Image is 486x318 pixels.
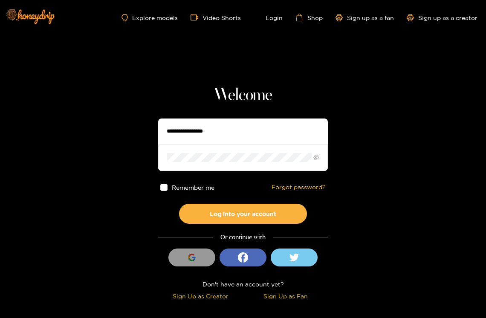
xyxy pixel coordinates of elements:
[407,14,477,21] a: Sign up as a creator
[172,184,214,191] span: Remember me
[121,14,178,21] a: Explore models
[336,14,394,21] a: Sign up as a fan
[254,14,283,21] a: Login
[158,279,328,289] div: Don't have an account yet?
[313,155,319,160] span: eye-invisible
[191,14,202,21] span: video-camera
[158,85,328,106] h1: Welcome
[191,14,241,21] a: Video Shorts
[295,14,323,21] a: Shop
[160,291,241,301] div: Sign Up as Creator
[245,291,326,301] div: Sign Up as Fan
[179,204,307,224] button: Log into your account
[272,184,326,191] a: Forgot password?
[158,232,328,242] div: Or continue with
